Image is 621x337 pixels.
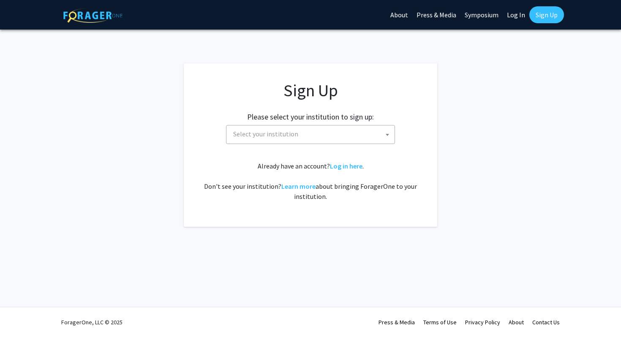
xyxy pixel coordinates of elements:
[247,112,374,122] h2: Please select your institution to sign up:
[63,8,123,23] img: ForagerOne Logo
[330,162,362,170] a: Log in here
[226,125,395,144] span: Select your institution
[379,318,415,326] a: Press & Media
[532,318,560,326] a: Contact Us
[233,130,298,138] span: Select your institution
[465,318,500,326] a: Privacy Policy
[61,307,123,337] div: ForagerOne, LLC © 2025
[201,80,420,101] h1: Sign Up
[423,318,457,326] a: Terms of Use
[529,6,564,23] a: Sign Up
[281,182,316,190] a: Learn more about bringing ForagerOne to your institution
[509,318,524,326] a: About
[230,125,395,143] span: Select your institution
[201,161,420,201] div: Already have an account? . Don't see your institution? about bringing ForagerOne to your institut...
